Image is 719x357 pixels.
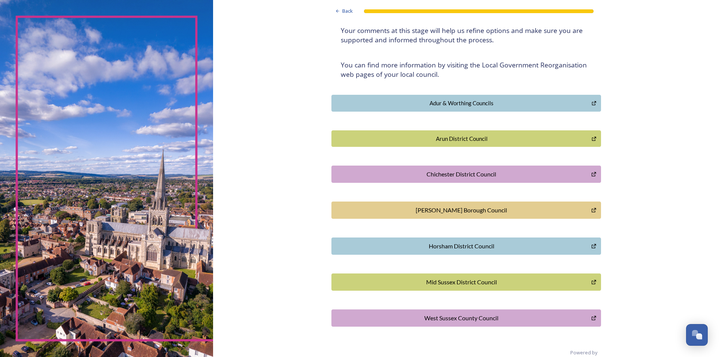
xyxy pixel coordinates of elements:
div: Horsham District Council [336,242,588,251]
div: [PERSON_NAME] Borough Council [336,206,588,215]
button: Adur & Worthing Councils [331,95,601,112]
button: Open Chat [686,324,708,346]
button: Arun District Council [331,130,601,147]
div: Arun District Council [336,134,588,143]
button: Horsham District Council [331,238,601,255]
div: West Sussex County Council [336,314,588,323]
h4: Your comments at this stage will help us refine options and make sure you are supported and infor... [341,26,592,45]
div: Mid Sussex District Council [336,278,588,287]
div: Adur & Worthing Councils [336,99,588,108]
div: Chichester District Council [336,170,588,179]
button: West Sussex County Council [331,309,601,327]
span: Powered by [570,349,597,356]
h4: You can find more information by visiting the Local Government Reorganisation web pages of your l... [341,60,592,79]
span: Back [342,7,353,15]
button: Mid Sussex District Council [331,273,601,291]
button: Crawley Borough Council [331,202,601,219]
button: Chichester District Council [331,166,601,183]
